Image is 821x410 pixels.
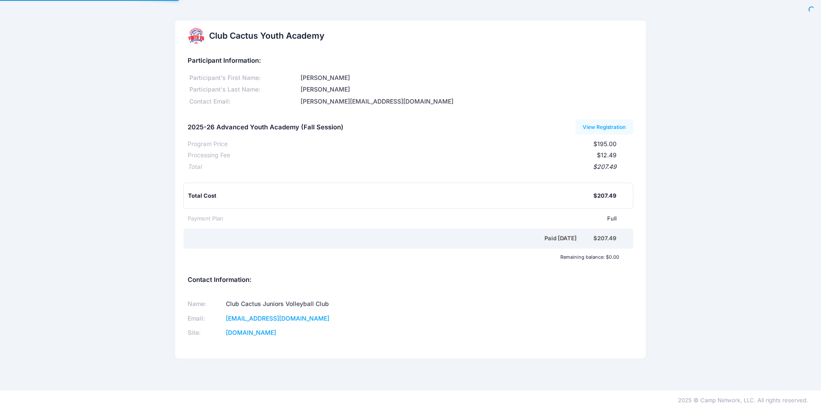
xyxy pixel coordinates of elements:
td: Club Cactus Juniors Volleyball Club [223,297,399,311]
div: Program Price [188,140,228,149]
span: $195.00 [593,140,617,147]
div: Participant's First Name: [188,73,299,83]
div: [PERSON_NAME] [299,85,633,94]
h5: 2025-26 Advanced Youth Academy (Fall Session) [188,124,344,132]
td: Email: [188,311,223,326]
div: $207.49 [593,192,616,200]
div: Paid [DATE] [189,234,593,243]
div: [PERSON_NAME][EMAIL_ADDRESS][DOMAIN_NAME] [299,97,633,106]
a: [EMAIL_ADDRESS][DOMAIN_NAME] [226,315,329,322]
h5: Contact Information: [188,276,633,284]
div: Contact Email: [188,97,299,106]
div: Remaining balance: $0.00 [184,254,623,260]
div: Processing Fee [188,151,230,160]
td: Site: [188,326,223,340]
span: 2025 © Camp Network, LLC. All rights reserved. [678,397,808,404]
a: [DOMAIN_NAME] [226,329,276,336]
td: Name: [188,297,223,311]
div: [PERSON_NAME] [299,73,633,83]
div: Participant's Last Name: [188,85,299,94]
div: $207.49 [593,234,616,243]
a: View Registration [575,119,633,134]
div: Payment Plan [188,214,223,223]
div: Total Cost [188,192,593,200]
div: Full [223,214,616,223]
div: $207.49 [201,162,616,171]
h5: Participant Information: [188,57,633,65]
div: Total [188,162,201,171]
div: $12.49 [230,151,616,160]
h2: Club Cactus Youth Academy [209,31,324,41]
